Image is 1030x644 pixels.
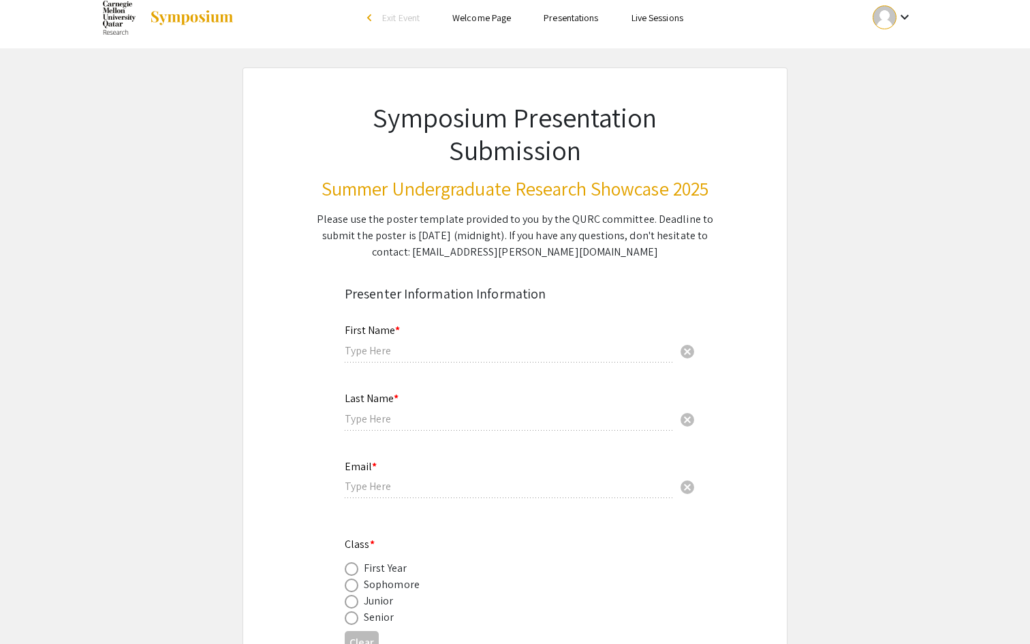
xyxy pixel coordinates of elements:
[345,459,377,474] mat-label: Email
[10,583,58,634] iframe: Chat
[382,12,420,24] span: Exit Event
[364,593,394,609] div: Junior
[679,343,696,360] span: cancel
[452,12,511,24] a: Welcome Page
[345,479,674,493] input: Type Here
[309,211,721,260] div: Please use the poster template provided to you by the QURC committee. Deadline to submit the post...
[309,101,721,166] h1: Symposium Presentation Submission
[674,337,701,364] button: Clear
[364,609,394,626] div: Senior
[345,537,375,551] mat-label: Class
[149,10,234,26] img: Symposium by ForagerOne
[367,14,375,22] div: arrow_back_ios
[674,473,701,500] button: Clear
[674,405,701,432] button: Clear
[345,391,399,405] mat-label: Last Name
[896,9,913,25] mat-icon: Expand account dropdown
[679,412,696,428] span: cancel
[345,323,400,337] mat-label: First Name
[631,12,683,24] a: Live Sessions
[679,479,696,495] span: cancel
[544,12,598,24] a: Presentations
[345,283,685,304] div: Presenter Information Information
[103,1,136,35] img: Summer Undergraduate Research Showcase 2025
[858,2,927,33] button: Expand account dropdown
[103,1,234,35] a: Summer Undergraduate Research Showcase 2025
[345,412,674,426] input: Type Here
[345,343,674,358] input: Type Here
[309,177,721,200] h3: Summer Undergraduate Research Showcase 2025
[364,577,420,593] div: Sophomore
[364,560,407,577] div: First Year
